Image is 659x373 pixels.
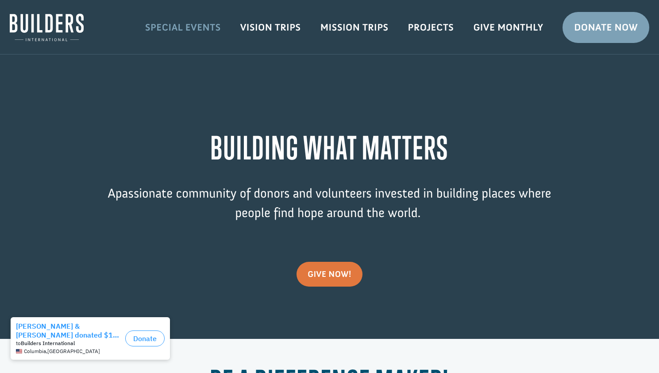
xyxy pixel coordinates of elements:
[125,18,165,34] button: Donate
[297,262,362,287] a: give now!
[16,9,122,27] div: [PERSON_NAME] & [PERSON_NAME] donated $100
[231,15,311,40] a: Vision Trips
[24,35,100,42] span: Columbia , [GEOGRAPHIC_DATA]
[463,15,553,40] a: Give Monthly
[16,35,22,42] img: US.png
[108,185,115,201] span: A
[398,15,464,40] a: Projects
[311,15,398,40] a: Mission Trips
[21,27,75,34] strong: Builders International
[563,12,649,43] a: Donate Now
[10,14,84,41] img: Builders International
[91,129,569,171] h1: BUILDING WHAT MATTERS
[91,184,569,236] p: passionate community of donors and volunteers invested in building places where people find hope ...
[135,15,231,40] a: Special Events
[16,27,122,34] div: to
